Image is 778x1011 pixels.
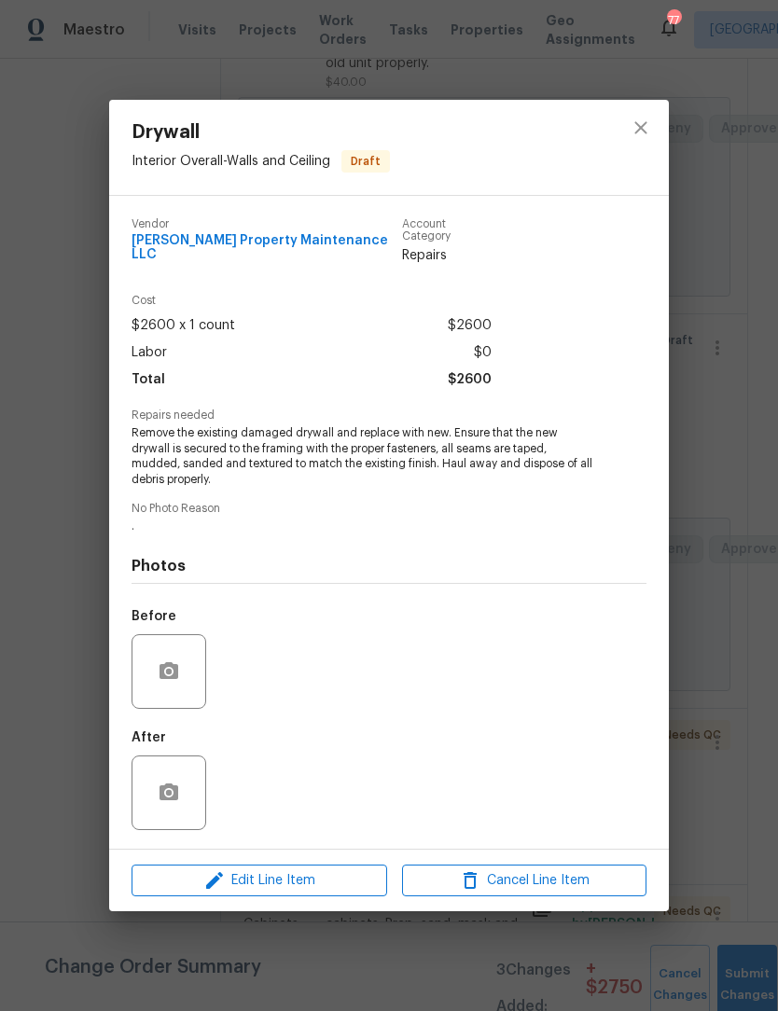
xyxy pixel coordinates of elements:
[448,367,492,394] span: $2600
[132,312,235,339] span: $2600 x 1 count
[132,865,387,897] button: Edit Line Item
[132,503,646,515] span: No Photo Reason
[132,425,595,488] span: Remove the existing damaged drywall and replace with new. Ensure that the new drywall is secured ...
[132,519,595,534] span: .
[474,339,492,367] span: $0
[132,409,646,422] span: Repairs needed
[408,869,641,893] span: Cancel Line Item
[402,218,493,242] span: Account Category
[132,731,166,744] h5: After
[132,154,330,167] span: Interior Overall - Walls and Ceiling
[132,234,402,262] span: [PERSON_NAME] Property Maintenance LLC
[618,105,663,150] button: close
[132,295,492,307] span: Cost
[667,11,680,30] div: 77
[132,610,176,623] h5: Before
[132,557,646,575] h4: Photos
[132,122,390,143] span: Drywall
[402,246,493,265] span: Repairs
[132,218,402,230] span: Vendor
[137,869,382,893] span: Edit Line Item
[448,312,492,339] span: $2600
[132,339,167,367] span: Labor
[402,865,646,897] button: Cancel Line Item
[343,152,388,171] span: Draft
[132,367,165,394] span: Total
